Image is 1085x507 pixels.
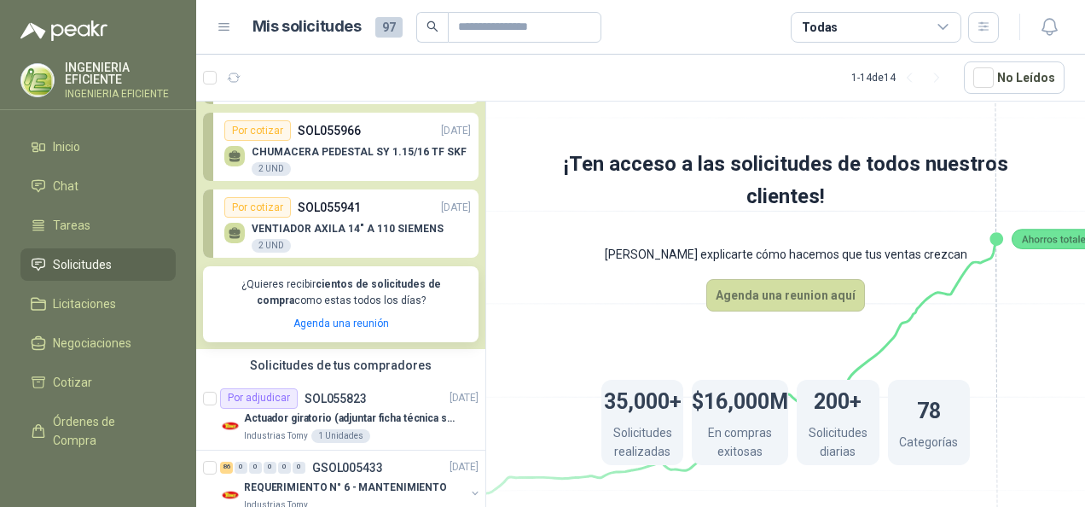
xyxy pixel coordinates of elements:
p: GSOL005433 [312,462,383,474]
a: Solicitudes [20,248,176,281]
a: Por adjudicarSOL055823[DATE] Company LogoActuador giratorio (adjuntar ficha técnica si es diferen... [196,382,485,451]
div: Todas [802,18,838,37]
div: 86 [220,462,233,474]
div: 0 [235,462,247,474]
div: 1 Unidades [311,429,370,443]
span: Negociaciones [53,334,131,353]
button: No Leídos [964,61,1065,94]
p: Industrias Tomy [244,429,308,443]
span: Cotizar [53,373,92,392]
a: Agenda una reunión [293,318,389,329]
p: Categorías [899,433,958,456]
a: Chat [20,170,176,202]
span: search [426,20,438,32]
a: Órdenes de Compra [20,405,176,457]
button: Agenda una reunion aquí [706,279,865,312]
div: 0 [249,462,262,474]
h1: 78 [917,390,941,428]
p: ¿Quieres recibir como estas todos los días? [213,277,468,309]
h1: $16,000M [692,381,788,418]
p: SOL055941 [298,198,361,217]
h1: Mis solicitudes [252,15,362,39]
p: INGENIERIA EFICIENTE [65,61,176,85]
div: Por cotizar [224,197,291,218]
span: Tareas [53,216,90,235]
a: Cotizar [20,366,176,399]
p: Solicitudes diarias [797,423,879,465]
p: [DATE] [441,200,471,216]
span: Chat [53,177,78,195]
span: Órdenes de Compra [53,412,160,450]
p: SOL055966 [298,121,361,140]
a: Por cotizarSOL055941[DATE] VENTIADOR AXILA 14" A 110 SIEMENS2 UND [203,189,479,258]
p: VENTIADOR AXILA 14" A 110 SIEMENS [252,223,444,235]
img: Company Logo [220,416,241,436]
span: Licitaciones [53,294,116,313]
p: Solicitudes realizadas [601,423,683,465]
span: 97 [375,17,403,38]
div: 2 UND [252,162,291,176]
img: Company Logo [220,485,241,505]
h1: 35,000+ [604,381,682,418]
div: 2 UND [252,239,291,253]
p: REQUERIMIENTO N° 6 - MANTENIMIENTO [244,480,447,496]
a: Tareas [20,209,176,242]
p: En compras exitosas [692,423,788,465]
p: INGENIERIA EFICIENTE [65,89,176,99]
a: Licitaciones [20,288,176,320]
p: Actuador giratorio (adjuntar ficha técnica si es diferente a festo) [244,411,456,427]
p: [DATE] [441,123,471,139]
span: Solicitudes [53,255,112,274]
p: [DATE] [450,390,479,406]
div: Solicitudes de tus compradores [196,349,485,382]
img: Logo peakr [20,20,107,41]
div: 0 [278,462,291,474]
p: CHUMACERA PEDESTAL SY 1.15/16 TF SKF [252,146,467,158]
div: 1 - 14 de 14 [851,64,950,91]
img: Company Logo [21,64,54,96]
b: cientos de solicitudes de compra [257,278,441,306]
a: Negociaciones [20,327,176,359]
a: Por cotizarSOL055966[DATE] CHUMACERA PEDESTAL SY 1.15/16 TF SKF2 UND [203,113,479,181]
p: SOL055823 [305,393,367,405]
span: Inicio [53,137,80,156]
div: Por adjudicar [220,388,298,409]
div: 0 [264,462,276,474]
h1: 200+ [814,381,862,418]
div: 0 [293,462,305,474]
a: Inicio [20,131,176,163]
div: Por cotizar [224,120,291,141]
a: Remisiones [20,463,176,496]
p: [DATE] [450,459,479,475]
